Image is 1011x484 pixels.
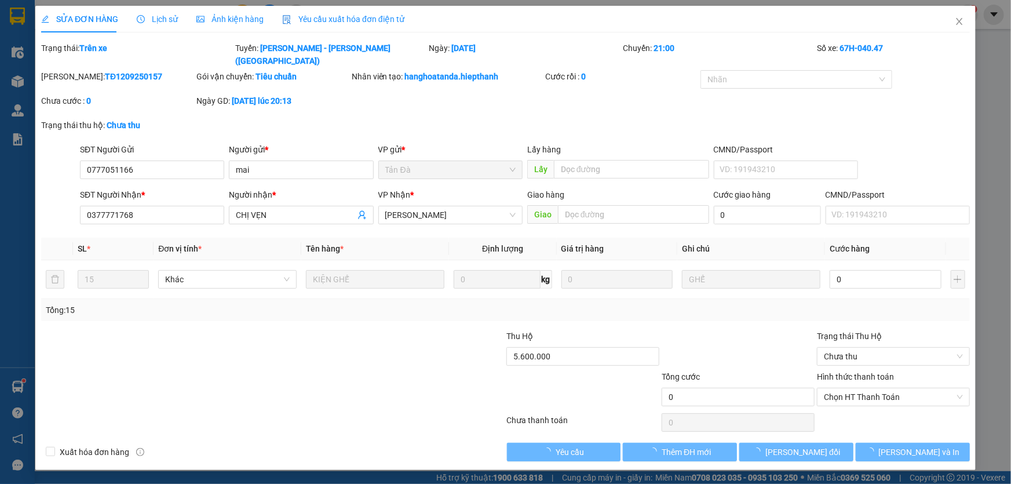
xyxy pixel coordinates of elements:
[856,443,970,461] button: [PERSON_NAME] và In
[527,145,561,154] span: Lấy hàng
[86,96,91,105] b: 0
[866,447,879,456] span: loading
[581,72,586,81] b: 0
[840,43,883,53] b: 67H-040.47
[41,70,194,83] div: [PERSON_NAME]:
[830,244,870,253] span: Cước hàng
[452,43,476,53] b: [DATE]
[527,190,564,199] span: Giao hàng
[405,72,499,81] b: hanghoatanda.hiepthanh
[55,446,134,458] span: Xuất hóa đơn hàng
[137,15,145,23] span: clock-circle
[385,161,516,179] span: Tản Đà
[46,270,64,289] button: delete
[306,244,344,253] span: Tên hàng
[879,446,960,458] span: [PERSON_NAME] và In
[105,72,162,81] b: TĐ1209250157
[824,348,963,365] span: Chưa thu
[753,447,765,456] span: loading
[714,206,821,224] input: Cước giao hàng
[824,388,963,406] span: Chọn HT Thanh Toán
[482,244,523,253] span: Định lượng
[943,6,976,38] button: Close
[561,270,673,289] input: 0
[196,15,205,23] span: picture
[506,332,533,341] span: Thu Hộ
[817,330,970,343] div: Trạng thái Thu Hộ
[739,443,853,461] button: [PERSON_NAME] đổi
[527,160,554,179] span: Lấy
[561,244,604,253] span: Giá trị hàng
[256,72,297,81] b: Tiêu chuẩn
[545,70,698,83] div: Cước rồi :
[506,414,661,434] div: Chưa thanh toán
[554,160,709,179] input: Dọc đường
[196,14,264,24] span: Ảnh kiện hàng
[543,447,556,456] span: loading
[229,143,373,156] div: Người gửi
[622,42,816,67] div: Chuyến:
[714,143,858,156] div: CMND/Passport
[41,119,233,132] div: Trạng thái thu hộ:
[80,143,224,156] div: SĐT Người Gửi
[654,43,674,53] b: 21:00
[527,205,558,224] span: Giao
[79,43,107,53] b: Trên xe
[282,15,291,24] img: icon
[282,14,404,24] span: Yêu cầu xuất hóa đơn điện tử
[78,244,87,253] span: SL
[951,270,965,289] button: plus
[235,43,390,65] b: [PERSON_NAME] - [PERSON_NAME] ([GEOGRAPHIC_DATA])
[662,372,700,381] span: Tổng cước
[41,14,118,24] span: SỬA ĐƠN HÀNG
[541,270,552,289] span: kg
[306,270,444,289] input: VD: Bàn, Ghế
[41,15,49,23] span: edit
[649,447,662,456] span: loading
[623,443,737,461] button: Thêm ĐH mới
[136,448,144,456] span: info-circle
[955,17,964,26] span: close
[40,42,234,67] div: Trạng thái:
[428,42,622,67] div: Ngày:
[558,205,709,224] input: Dọc đường
[677,238,825,260] th: Ghi chú
[352,70,543,83] div: Nhân viên tạo:
[41,94,194,107] div: Chưa cước :
[107,121,140,130] b: Chưa thu
[826,188,970,201] div: CMND/Passport
[165,271,290,288] span: Khác
[556,446,584,458] span: Yêu cầu
[229,188,373,201] div: Người nhận
[232,96,291,105] b: [DATE] lúc 20:13
[765,446,840,458] span: [PERSON_NAME] đổi
[137,14,178,24] span: Lịch sử
[196,94,349,107] div: Ngày GD:
[385,206,516,224] span: Tân Châu
[662,446,711,458] span: Thêm ĐH mới
[158,244,202,253] span: Đơn vị tính
[816,42,971,67] div: Số xe:
[80,188,224,201] div: SĐT Người Nhận
[682,270,820,289] input: Ghi Chú
[378,143,523,156] div: VP gửi
[817,372,894,381] label: Hình thức thanh toán
[507,443,621,461] button: Yêu cầu
[46,304,390,316] div: Tổng: 15
[714,190,771,199] label: Cước giao hàng
[378,190,411,199] span: VP Nhận
[234,42,428,67] div: Tuyến:
[196,70,349,83] div: Gói vận chuyển:
[357,210,367,220] span: user-add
